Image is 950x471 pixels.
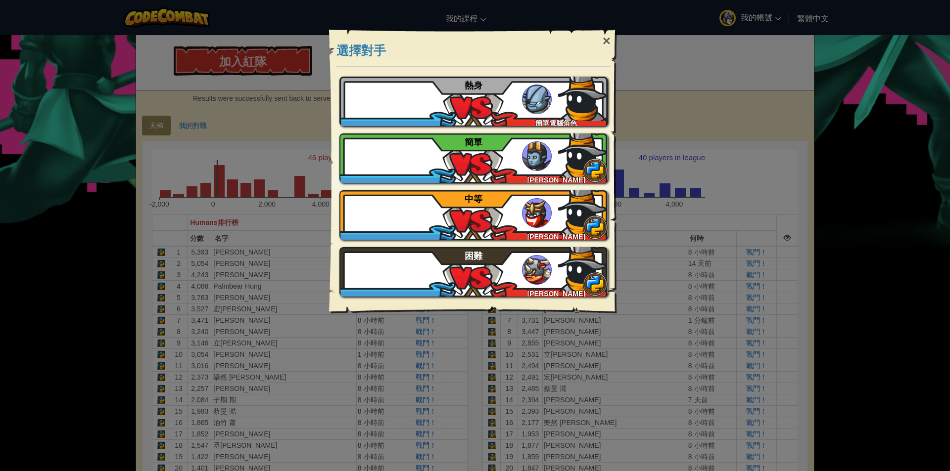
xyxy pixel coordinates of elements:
img: eJWhUTvUgAAAABJRU5ErkJggg== [558,242,608,292]
a: [PERSON_NAME] [339,247,608,297]
a: 簡單電腦角色 [339,77,608,126]
a: [PERSON_NAME] [PERSON_NAME] [339,133,608,183]
span: 困難 [465,251,482,261]
img: ogres_ladder_easy.png [522,141,552,171]
span: [PERSON_NAME] [527,290,585,298]
img: eJWhUTvUgAAAABJRU5ErkJggg== [558,128,608,178]
span: 熱身 [465,81,482,90]
img: eJWhUTvUgAAAABJRU5ErkJggg== [558,72,608,121]
img: eJWhUTvUgAAAABJRU5ErkJggg== [558,185,608,235]
h3: 選擇對手 [336,44,611,57]
span: [PERSON_NAME] [527,233,585,241]
img: ogres_ladder_hard.png [522,255,552,285]
span: [PERSON_NAME] [PERSON_NAME] [527,176,585,194]
span: 簡單電腦角色 [535,119,577,127]
img: ogres_ladder_tutorial.png [522,85,552,114]
a: [PERSON_NAME] [339,190,608,240]
img: ogres_ladder_medium.png [522,198,552,228]
div: × [595,27,618,55]
span: 簡單 [465,137,482,147]
span: 中等 [465,194,482,204]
